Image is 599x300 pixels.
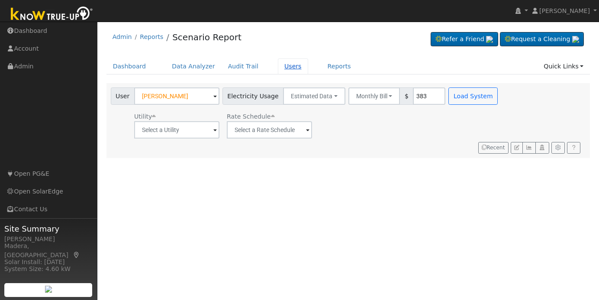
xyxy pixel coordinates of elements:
button: Multi-Series Graph [522,142,536,154]
a: Data Analyzer [165,58,222,74]
a: Audit Trail [222,58,265,74]
a: Help Link [567,142,580,154]
span: $ [399,87,413,105]
div: Madera, [GEOGRAPHIC_DATA] [4,242,93,260]
span: Alias: None [227,113,274,120]
a: Quick Links [537,58,590,74]
input: Select a Rate Schedule [227,121,312,139]
a: Scenario Report [172,32,242,42]
a: Reports [140,33,163,40]
span: [PERSON_NAME] [539,7,590,14]
a: Dashboard [106,58,153,74]
button: Settings [551,142,565,154]
a: Map [73,252,81,258]
a: Reports [321,58,357,74]
div: Solar Install: [DATE] [4,258,93,267]
button: Monthly Bill [348,87,400,105]
button: Recent [478,142,509,154]
div: System Size: 4.60 kW [4,265,93,274]
input: Select a User [134,87,219,105]
a: Admin [113,33,132,40]
img: retrieve [572,36,579,43]
a: Request a Cleaning [500,32,584,47]
div: [PERSON_NAME] [4,235,93,244]
button: Edit User [511,142,523,154]
button: Load System [448,87,498,105]
img: Know True-Up [6,5,97,24]
a: Refer a Friend [431,32,498,47]
span: User [111,87,135,105]
div: Utility [134,112,219,121]
button: Estimated Data [283,87,345,105]
button: Login As [535,142,549,154]
a: Users [278,58,308,74]
img: retrieve [486,36,493,43]
input: Select a Utility [134,121,219,139]
img: retrieve [45,286,52,293]
span: Site Summary [4,223,93,235]
span: Electricity Usage [222,87,283,105]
